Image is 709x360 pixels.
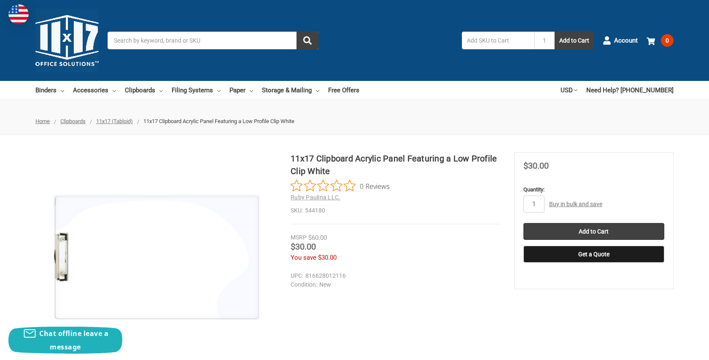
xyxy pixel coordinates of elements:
[291,280,496,289] dd: New
[291,242,316,252] span: $30.00
[291,194,340,201] a: Ruby Paulina LLC.
[561,81,577,99] a: USD
[291,254,316,261] span: You save
[291,280,317,289] dt: Condition:
[586,81,674,99] a: Need Help? [PHONE_NUMBER]
[639,337,709,360] iframe: Google Customer Reviews
[35,118,50,124] a: Home
[523,246,664,263] button: Get a Quote
[523,185,664,194] label: Quantity:
[172,81,221,99] a: Filing Systems
[647,30,674,51] a: 0
[262,81,319,99] a: Storage & Mailing
[108,32,318,49] input: Search by keyword, brand or SKU
[291,206,500,215] dd: 544180
[308,234,327,242] span: $60.00
[523,223,664,240] input: Add to Cart
[555,32,594,49] button: Add to Cart
[462,32,534,49] input: Add SKU to Cart
[318,254,337,261] span: $30.00
[8,4,29,24] img: duty and tax information for United States
[360,180,390,192] span: 0 Reviews
[523,161,549,171] span: $30.00
[291,206,303,215] dt: SKU:
[73,81,116,99] a: Accessories
[328,81,359,99] a: Free Offers
[39,329,108,352] span: Chat offline leave a message
[291,271,496,280] dd: 816628012116
[291,271,303,280] dt: UPC:
[661,34,674,47] span: 0
[143,118,294,124] span: 11x17 Clipboard Acrylic Panel Featuring a Low Profile Clip White
[291,152,500,177] h1: 11x17 Clipboard Acrylic Panel Featuring a Low Profile Clip White
[291,233,307,242] div: MSRP
[35,9,99,72] img: 11x17.com
[125,81,163,99] a: Clipboards
[229,81,253,99] a: Paper
[614,36,638,46] span: Account
[603,30,638,51] a: Account
[96,118,133,124] a: 11x17 (Tabloid)
[8,327,122,354] button: Chat offline leave a message
[35,81,64,99] a: Binders
[60,118,86,124] a: Clipboards
[549,201,602,207] a: Buy in bulk and save
[291,180,390,192] button: Rated 0 out of 5 stars from 0 reviews. Jump to reviews.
